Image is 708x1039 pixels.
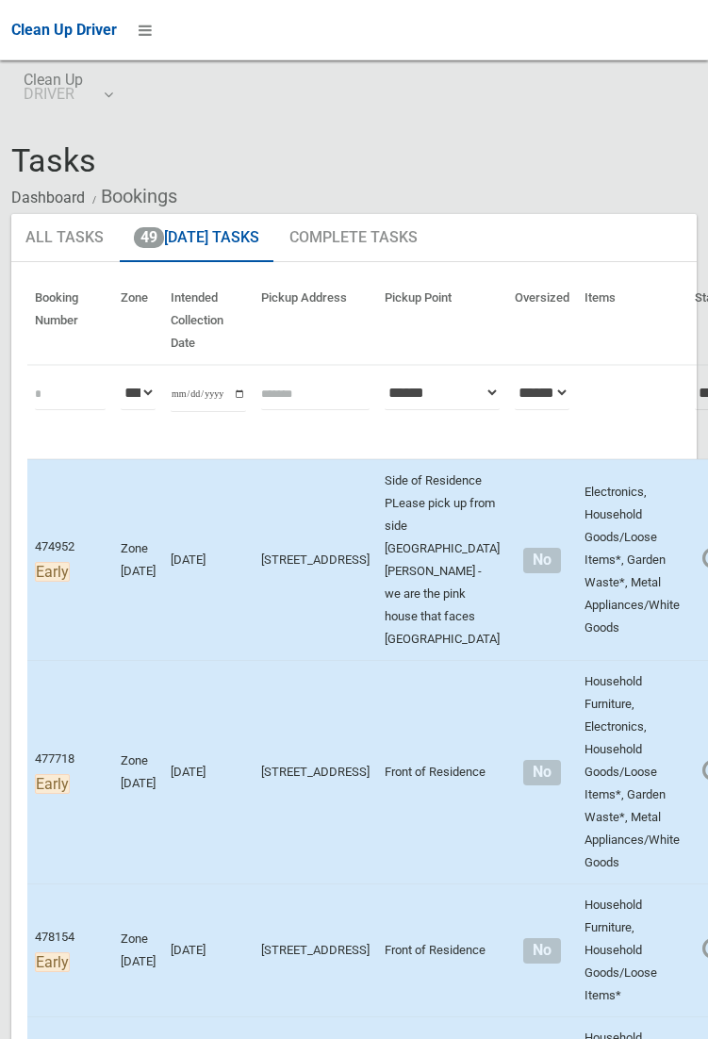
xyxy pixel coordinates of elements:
td: Electronics, Household Goods/Loose Items*, Garden Waste*, Metal Appliances/White Goods [577,459,687,661]
span: Early [35,952,70,972]
li: Bookings [88,179,177,214]
a: Dashboard [11,189,85,206]
small: DRIVER [24,87,83,101]
td: Zone [DATE] [113,661,163,884]
td: [STREET_ADDRESS] [254,661,377,884]
th: Items [577,277,687,365]
th: Booking Number [27,277,113,365]
td: Household Furniture, Household Goods/Loose Items* [577,884,687,1017]
span: Clean Up [24,73,111,101]
th: Zone [113,277,163,365]
td: [STREET_ADDRESS] [254,884,377,1017]
span: 49 [134,227,164,248]
th: Pickup Address [254,277,377,365]
a: 49[DATE] Tasks [120,214,273,263]
td: Zone [DATE] [113,459,163,661]
a: All Tasks [11,214,118,263]
span: Early [35,774,70,794]
td: Zone [DATE] [113,884,163,1017]
span: No [523,548,560,573]
h4: Normal sized [515,552,569,569]
span: No [523,938,560,964]
th: Intended Collection Date [163,277,254,365]
a: Complete Tasks [275,214,432,263]
td: [DATE] [163,661,254,884]
td: Side of Residence PLease pick up from side [GEOGRAPHIC_DATA][PERSON_NAME] - we are the pink house... [377,459,507,661]
span: Early [35,562,70,582]
h4: Normal sized [515,943,569,959]
span: No [523,760,560,785]
td: Front of Residence [377,884,507,1017]
td: Household Furniture, Electronics, Household Goods/Loose Items*, Garden Waste*, Metal Appliances/W... [577,661,687,884]
a: Clean Up Driver [11,16,117,44]
th: Pickup Point [377,277,507,365]
td: [DATE] [163,884,254,1017]
td: 474952 [27,459,113,661]
span: Tasks [11,141,96,179]
td: [STREET_ADDRESS] [254,459,377,661]
td: 478154 [27,884,113,1017]
td: 477718 [27,661,113,884]
td: Front of Residence [377,661,507,884]
span: Clean Up Driver [11,21,117,39]
td: [DATE] [163,459,254,661]
a: Clean UpDRIVER [11,60,123,121]
th: Oversized [507,277,577,365]
h4: Normal sized [515,765,569,781]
